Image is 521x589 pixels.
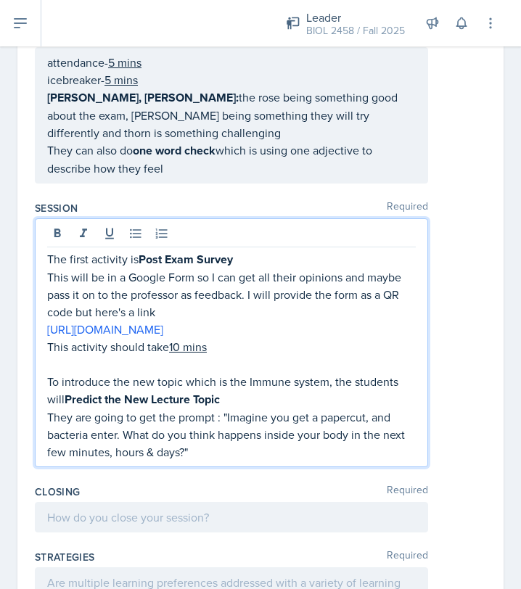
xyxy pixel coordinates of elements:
span: Required [387,550,428,564]
label: Session [35,201,78,215]
p: To introduce the new topic which is the Immune system, the students will [47,373,416,408]
label: Strategies [35,550,95,564]
a: [URL][DOMAIN_NAME] [47,321,163,337]
p: icebreaker- [47,71,416,88]
u: 5 mins [104,72,138,88]
p: the rose being something good about the exam, [PERSON_NAME] being something they will try differe... [47,88,416,141]
p: They are going to get the prompt : "Imagine you get a papercut, and bacteria enter. What do you t... [47,408,416,461]
div: BIOL 2458 / Fall 2025 [306,23,405,38]
span: Required [387,201,428,215]
p: This activity should take [47,338,416,355]
u: 10 mins [169,339,207,355]
label: Closing [35,485,80,499]
strong: one word check [133,142,216,159]
div: Leader [306,9,405,26]
span: Required [387,485,428,499]
strong: Post Exam Survey [139,251,233,268]
p: This will be in a Google Form so I can get all their opinions and maybe pass it on to the profess... [47,268,416,321]
u: 5 mins [108,54,141,70]
strong: [PERSON_NAME], [PERSON_NAME]: [47,89,239,106]
p: They can also do which is using one adjective to describe how they feel [47,141,416,177]
p: attendance- [47,54,416,71]
p: The first activity is [47,250,416,268]
strong: Predict the New Lecture Topic [65,391,220,408]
